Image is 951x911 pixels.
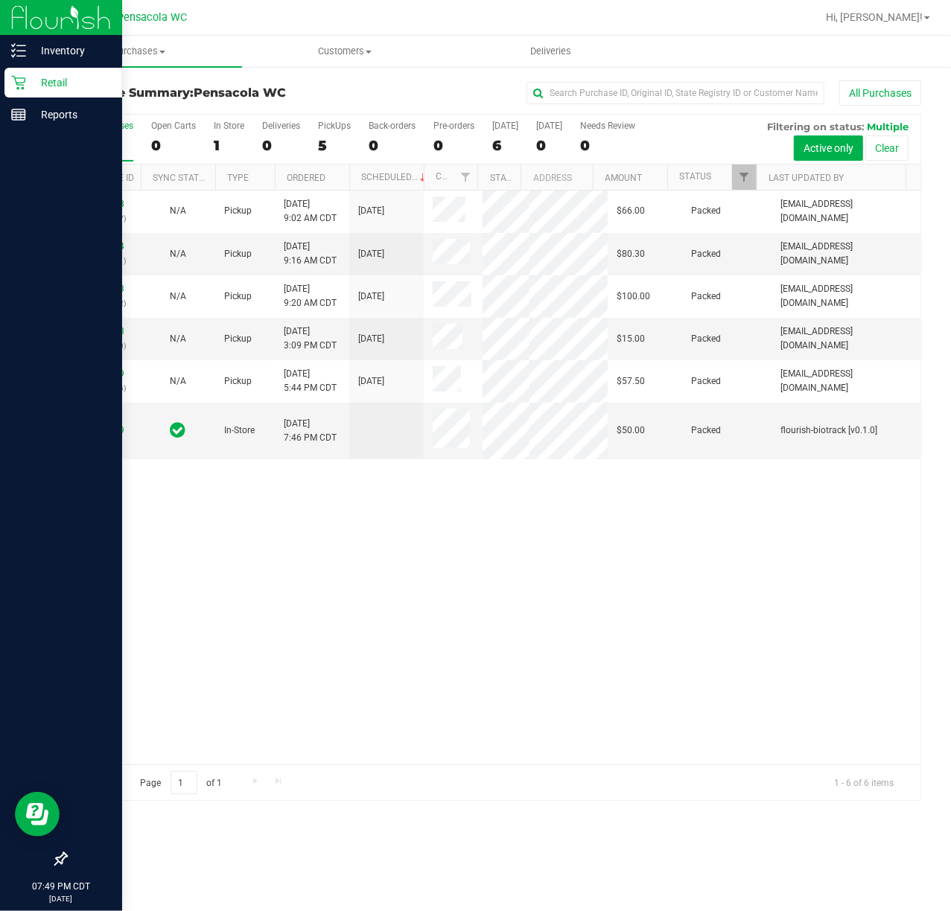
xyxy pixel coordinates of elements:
a: Status [679,171,711,182]
span: [EMAIL_ADDRESS][DOMAIN_NAME] [780,325,912,353]
div: In Store [214,121,244,131]
div: 6 [492,137,518,154]
a: Filter [732,164,757,190]
span: Packed [691,247,721,261]
div: 0 [580,137,635,154]
div: 0 [151,137,196,154]
a: Customers [242,36,448,67]
div: 0 [369,137,416,154]
span: Packed [691,374,721,389]
span: $100.00 [617,290,650,304]
span: Pensacola WC [117,11,187,24]
span: [EMAIL_ADDRESS][DOMAIN_NAME] [780,240,912,268]
span: [DATE] 9:20 AM CDT [284,282,337,310]
span: Hi, [PERSON_NAME]! [826,11,923,23]
th: Address [521,164,593,191]
button: All Purchases [839,80,921,106]
span: Purchases [36,45,242,58]
a: Type [227,173,249,183]
p: Inventory [26,42,115,60]
div: 5 [318,137,351,154]
span: [EMAIL_ADDRESS][DOMAIN_NAME] [780,282,912,310]
span: 1 - 6 of 6 items [822,771,906,793]
p: 07:49 PM CDT [7,880,115,893]
div: 0 [433,137,474,154]
span: Pickup [224,374,252,389]
span: Multiple [867,121,909,132]
button: N/A [170,332,186,346]
button: N/A [170,290,186,304]
div: [DATE] [536,121,562,131]
span: [DATE] [358,204,384,218]
span: [EMAIL_ADDRESS][DOMAIN_NAME] [780,197,912,226]
span: Filtering on status: [767,121,864,132]
a: Filter [453,164,477,190]
span: flourish-biotrack [v0.1.0] [780,423,877,438]
span: Pickup [224,204,252,218]
p: [DATE] [7,893,115,904]
input: Search Purchase ID, Original ID, State Registry ID or Customer Name... [527,82,824,104]
span: [DATE] 5:44 PM CDT [284,367,337,395]
span: Page of 1 [127,771,235,794]
span: $50.00 [617,423,645,438]
button: Clear [865,135,909,161]
span: Packed [691,423,721,438]
span: $66.00 [617,204,645,218]
span: $57.50 [617,374,645,389]
a: Scheduled [361,172,429,182]
a: Last Updated By [769,173,844,183]
div: Deliveries [262,121,300,131]
div: PickUps [318,121,351,131]
span: Not Applicable [170,249,186,259]
div: 0 [536,137,562,154]
span: $80.30 [617,247,645,261]
a: State Registry ID [490,173,568,183]
span: Packed [691,332,721,346]
div: Back-orders [369,121,416,131]
p: Reports [26,106,115,124]
span: Deliveries [510,45,591,58]
span: [DATE] [358,290,384,304]
span: Pickup [224,332,252,346]
span: [DATE] 9:16 AM CDT [284,240,337,268]
span: In-Store [224,423,255,438]
h3: Purchase Summary: [66,86,351,100]
span: In Sync [171,420,186,441]
div: 1 [214,137,244,154]
a: Customer [436,171,482,182]
inline-svg: Retail [11,75,26,90]
span: [DATE] 3:09 PM CDT [284,325,337,353]
span: Pensacola WC [194,86,286,100]
div: Needs Review [580,121,635,131]
span: [DATE] 9:02 AM CDT [284,197,337,226]
inline-svg: Inventory [11,43,26,58]
span: Pickup [224,290,252,304]
div: [DATE] [492,121,518,131]
span: Not Applicable [170,291,186,301]
div: Pre-orders [433,121,474,131]
a: Ordered [287,173,325,183]
span: $15.00 [617,332,645,346]
span: Not Applicable [170,205,186,216]
iframe: Resource center [15,792,60,837]
inline-svg: Reports [11,107,26,122]
span: [DATE] [358,332,384,346]
span: [DATE] 7:46 PM CDT [284,417,337,445]
span: [EMAIL_ADDRESS][DOMAIN_NAME] [780,367,912,395]
input: 1 [171,771,197,794]
button: N/A [170,204,186,218]
a: Amount [605,173,642,183]
button: N/A [170,247,186,261]
button: Active only [794,135,863,161]
span: Not Applicable [170,376,186,386]
span: Customers [243,45,448,58]
span: [DATE] [358,374,384,389]
div: 0 [262,137,300,154]
span: Not Applicable [170,333,186,344]
span: Packed [691,204,721,218]
span: [DATE] [358,247,384,261]
span: Packed [691,290,721,304]
a: Purchases [36,36,242,67]
p: Retail [26,74,115,92]
a: Deliveries [448,36,654,67]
